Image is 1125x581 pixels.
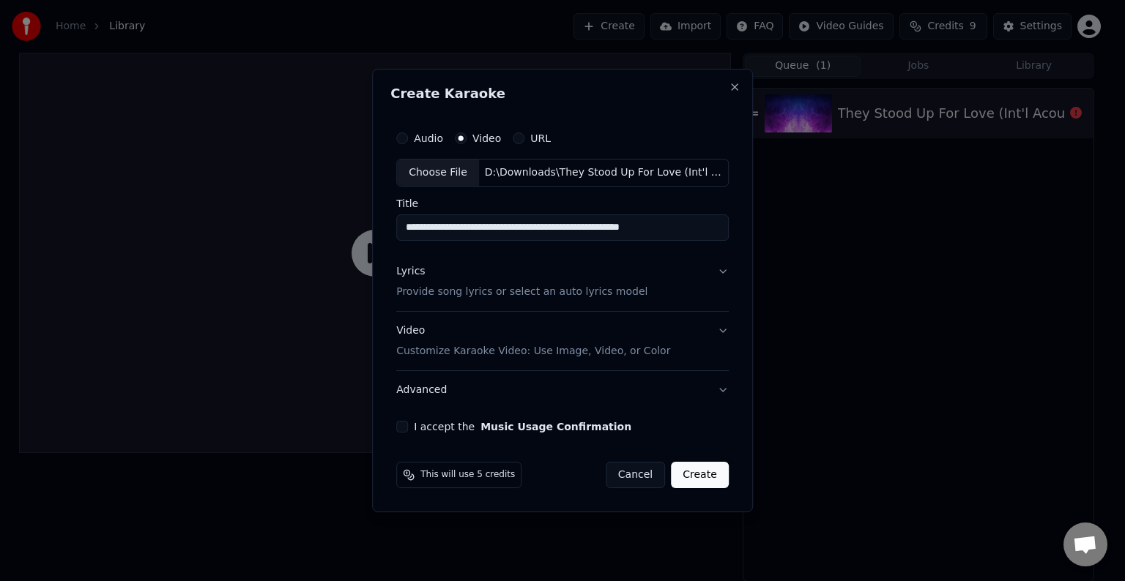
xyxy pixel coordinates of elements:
div: Lyrics [396,264,425,279]
label: Title [396,198,729,209]
button: Create [671,462,729,488]
button: Cancel [606,462,665,488]
button: LyricsProvide song lyrics or select an auto lyrics model [396,252,729,311]
p: Customize Karaoke Video: Use Image, Video, or Color [396,344,670,359]
span: This will use 5 credits [420,469,515,481]
label: I accept the [414,421,631,432]
p: Provide song lyrics or select an auto lyrics model [396,285,647,299]
h2: Create Karaoke [390,87,735,100]
button: I accept the [480,421,631,432]
div: Choose File [397,160,479,186]
div: Video [396,323,670,359]
label: Audio [414,133,443,143]
button: VideoCustomize Karaoke Video: Use Image, Video, or Color [396,312,729,370]
button: Advanced [396,371,729,409]
div: D:\Downloads\They Stood Up For Love (Int'l Acoustic Version - New Edit).mp4 [479,165,728,180]
label: Video [472,133,501,143]
label: URL [530,133,551,143]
